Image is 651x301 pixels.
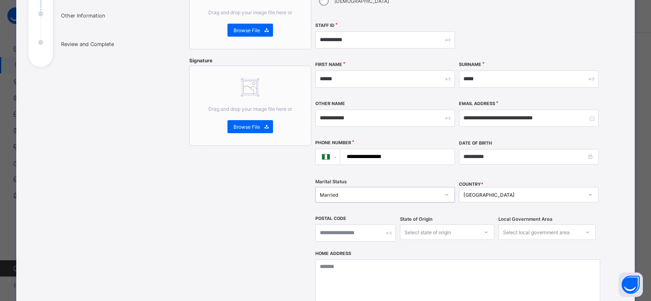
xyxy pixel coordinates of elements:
[315,179,347,185] span: Marital Status
[234,27,260,33] span: Browse File
[208,9,292,15] span: Drag and drop your image file here or
[315,216,346,221] label: Postal Code
[208,106,292,112] span: Drag and drop your image file here or
[315,101,345,106] label: Other Name
[189,57,212,64] span: Signature
[404,224,451,240] div: Select state of origin
[618,272,643,297] button: Open asap
[503,224,570,240] div: Select local government area
[400,216,433,222] span: State of Origin
[315,62,342,67] label: First Name
[320,192,440,198] div: Married
[498,216,553,222] span: Local Government Area
[189,66,311,146] div: Drag and drop your image file here orBrowse File
[315,23,334,28] label: Staff ID
[463,192,583,198] div: [GEOGRAPHIC_DATA]
[459,141,492,146] label: Date of Birth
[315,140,351,145] label: Phone Number
[234,124,260,130] span: Browse File
[459,101,495,106] label: Email Address
[315,251,351,256] label: Home Address
[459,62,481,67] label: Surname
[459,182,483,187] span: COUNTRY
